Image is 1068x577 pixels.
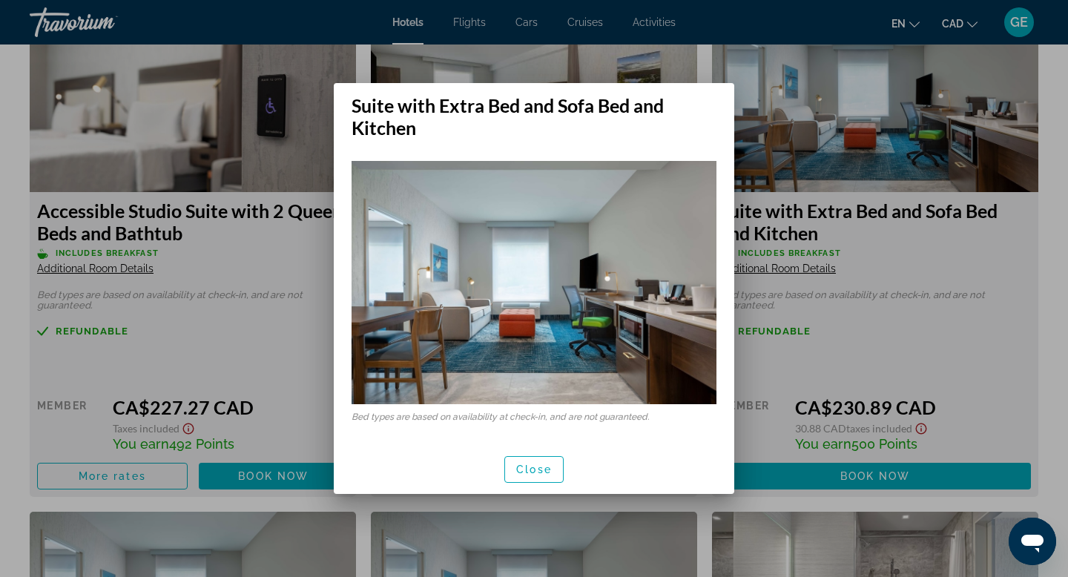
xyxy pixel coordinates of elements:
[334,83,734,139] h2: Suite with Extra Bed and Sofa Bed and Kitchen
[516,464,552,475] span: Close
[352,412,716,422] p: Bed types are based on availability at check-in, and are not guaranteed.
[352,161,716,404] img: 35b07a5c-64e4-49af-8385-c523c27a50f2.jpeg
[504,456,564,483] button: Close
[1009,518,1056,565] iframe: Button to launch messaging window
